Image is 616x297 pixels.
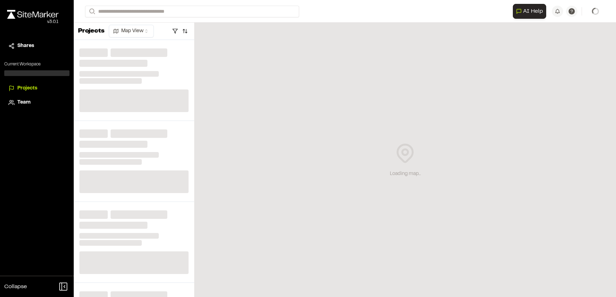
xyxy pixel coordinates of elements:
[9,42,65,50] a: Shares
[513,4,549,19] div: Open AI Assistant
[17,85,37,92] span: Projects
[9,99,65,106] a: Team
[7,10,58,19] img: rebrand.png
[4,283,27,291] span: Collapse
[17,42,34,50] span: Shares
[78,27,105,36] p: Projects
[390,170,421,178] div: Loading map...
[4,61,69,68] p: Current Workspace
[513,4,546,19] button: Open AI Assistant
[523,7,543,16] span: AI Help
[9,85,65,92] a: Projects
[7,19,58,25] div: Oh geez...please don't...
[85,6,98,17] button: Search
[17,99,30,106] span: Team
